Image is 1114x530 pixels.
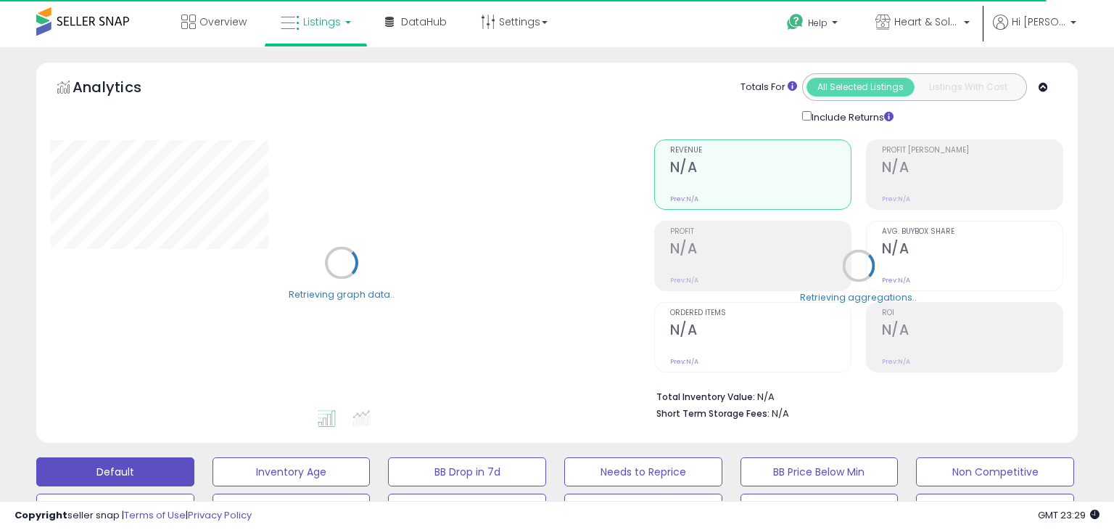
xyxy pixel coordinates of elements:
[289,288,395,301] div: Retrieving graph data..
[808,17,828,29] span: Help
[916,457,1074,486] button: Non Competitive
[401,15,447,29] span: DataHub
[213,457,371,486] button: Inventory Age
[800,290,917,303] div: Retrieving aggregations..
[188,508,252,522] a: Privacy Policy
[775,2,852,47] a: Help
[993,15,1076,47] a: Hi [PERSON_NAME]
[806,78,915,97] button: All Selected Listings
[15,509,252,523] div: seller snap | |
[388,457,546,486] button: BB Drop in 7d
[73,77,170,101] h5: Analytics
[388,494,546,523] button: Items Being Repriced
[564,494,722,523] button: 30 Day Decrease
[914,78,1022,97] button: Listings With Cost
[213,494,371,523] button: Selling @ Max
[916,494,1074,523] button: VELOCITY + FBA TOTAL
[36,494,194,523] button: Top Sellers
[740,457,899,486] button: BB Price Below Min
[15,508,67,522] strong: Copyright
[124,508,186,522] a: Terms of Use
[791,108,911,125] div: Include Returns
[303,15,341,29] span: Listings
[199,15,247,29] span: Overview
[36,457,194,486] button: Default
[1012,15,1066,29] span: Hi [PERSON_NAME]
[1038,508,1099,522] span: 2025-09-7 23:29 GMT
[564,457,722,486] button: Needs to Reprice
[894,15,960,29] span: Heart & Sole Trading
[786,13,804,31] i: Get Help
[740,494,899,523] button: repricing
[740,81,797,94] div: Totals For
